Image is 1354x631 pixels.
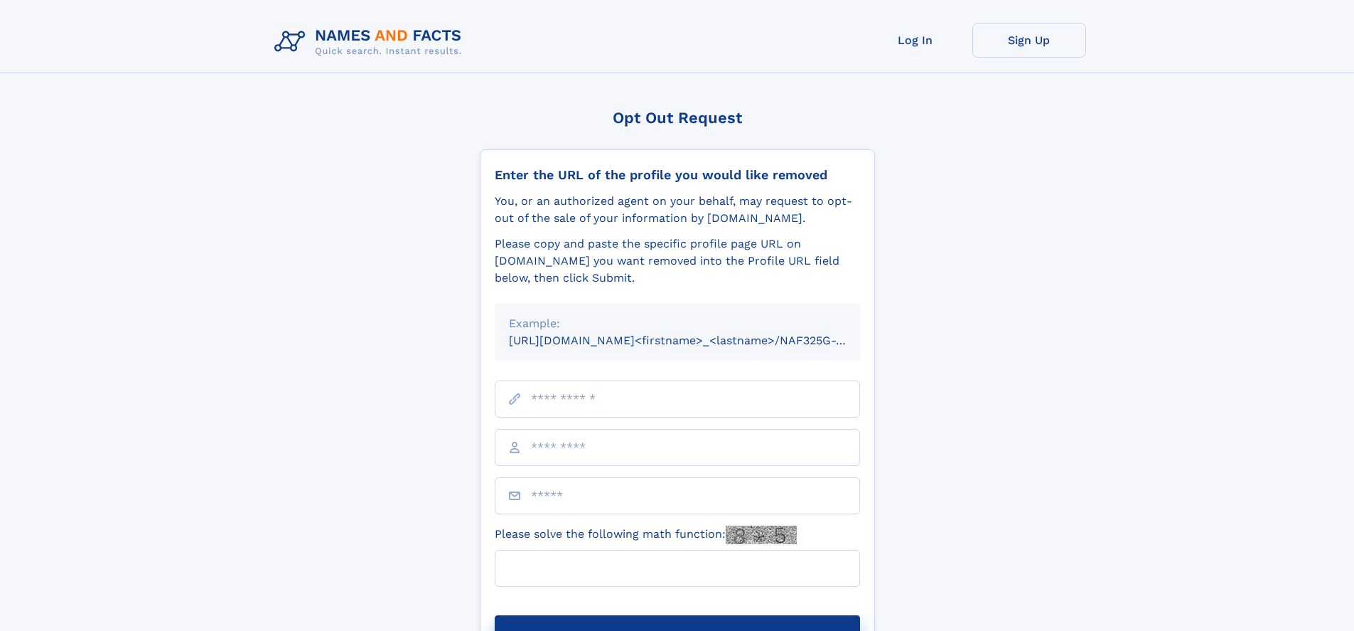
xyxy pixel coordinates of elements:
[509,334,887,347] small: [URL][DOMAIN_NAME]<firstname>_<lastname>/NAF325G-xxxxxxxx
[495,193,860,227] div: You, or an authorized agent on your behalf, may request to opt-out of the sale of your informatio...
[495,235,860,287] div: Please copy and paste the specific profile page URL on [DOMAIN_NAME] you want removed into the Pr...
[859,23,972,58] a: Log In
[269,23,473,61] img: Logo Names and Facts
[480,109,875,127] div: Opt Out Request
[495,526,797,544] label: Please solve the following math function:
[495,167,860,183] div: Enter the URL of the profile you would like removed
[972,23,1086,58] a: Sign Up
[509,315,846,332] div: Example:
